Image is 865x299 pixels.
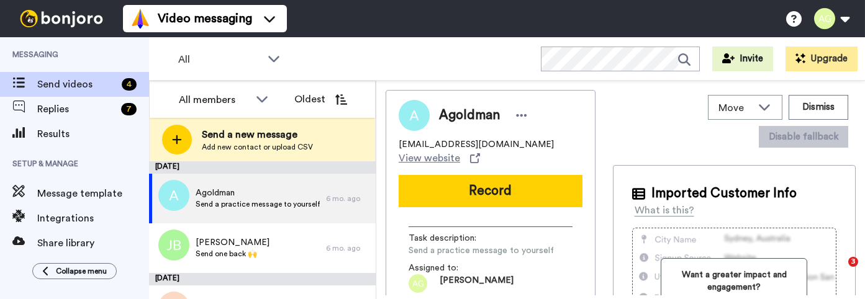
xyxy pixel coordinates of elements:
button: Disable fallback [759,126,848,148]
span: Send a new message [202,127,313,142]
button: Collapse menu [32,263,117,279]
button: Dismiss [789,95,848,120]
div: 7 [121,103,137,115]
span: Imported Customer Info [651,184,797,203]
span: Results [37,127,149,141]
iframe: Intercom live chat [823,257,853,287]
span: View website [399,151,460,166]
span: Agoldman [439,106,500,125]
span: 3 [848,257,858,267]
img: vm-color.svg [130,9,150,29]
span: Collapse menu [56,266,107,276]
span: [PERSON_NAME] [196,236,269,249]
img: Image of Agoldman [399,100,430,131]
div: 6 mo. ago [326,243,369,253]
div: All members [179,92,250,107]
img: bj-logo-header-white.svg [15,10,108,27]
span: Send a practice message to yourself [196,199,320,209]
span: Send videos [37,77,117,92]
span: Replies [37,102,116,117]
span: Add new contact or upload CSV [202,142,313,152]
span: Send a practice message to yourself [409,244,554,257]
span: Send one back 🙌 [196,249,269,259]
span: Message template [37,186,149,201]
span: All [178,52,261,67]
span: [EMAIL_ADDRESS][DOMAIN_NAME] [399,138,554,151]
a: View website [399,151,480,166]
span: Video messaging [158,10,252,27]
span: Integrations [37,211,149,226]
div: 6 mo. ago [326,194,369,203]
span: Assigned to: [409,262,496,274]
img: ag.png [409,274,427,293]
img: a.png [158,180,189,211]
span: Task description : [409,232,496,244]
button: Record [399,175,582,207]
button: Invite [712,47,773,71]
span: [PERSON_NAME] [440,274,514,293]
div: What is this? [635,203,694,218]
span: Agoldman [196,187,320,199]
span: Want a greater impact and engagement? [671,269,797,293]
button: Oldest [285,87,356,112]
button: Upgrade [786,47,858,71]
div: [DATE] [149,273,376,285]
span: Share library [37,236,149,251]
img: jb.png [158,230,189,261]
span: Move [718,100,752,115]
div: [DATE] [149,161,376,174]
div: 4 [122,78,137,91]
